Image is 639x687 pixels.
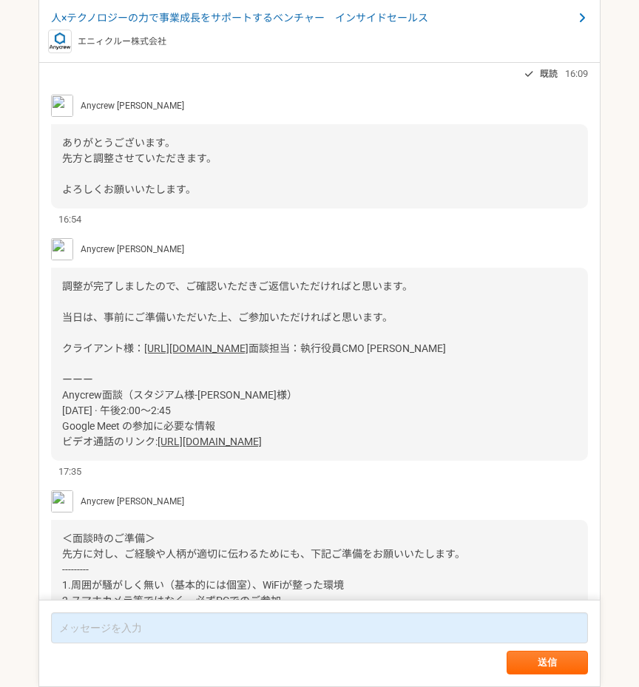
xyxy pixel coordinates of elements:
[144,342,248,354] a: [URL][DOMAIN_NAME]
[565,67,588,81] span: 16:09
[51,95,73,117] img: S__5267474.jpg
[81,495,184,508] span: Anycrew [PERSON_NAME]
[540,65,558,83] span: 既読
[62,342,446,447] span: 面談担当：執行役員CMO [PERSON_NAME] ーーー Anycrew面談（スタジアム様-[PERSON_NAME]様） [DATE] · 午後2:00～2:45 Google Meet ...
[51,490,73,512] img: S__5267474.jpg
[81,99,184,112] span: Anycrew [PERSON_NAME]
[78,35,166,48] p: エニィクルー株式会社
[158,436,262,447] a: [URL][DOMAIN_NAME]
[62,532,467,684] span: ＜面談時のご準備＞ 先方に対し、ご経験や人柄が適切に伝わるためにも、下記ご準備をお願いいたします。 --------- 1.周囲が騒がしく無い（基本的には個室）、WiFiが整った環境 2.スマホ...
[62,280,413,354] span: 調整が完了しましたので、ご確認いただきご返信いただければと思います。 当日は、事前にご準備いただいた上、ご参加いただければと思います。 クライアント様：
[51,10,573,26] span: 人×テクノロジーの力で事業成長をサポートするベンチャー インサイドセールス
[81,243,184,256] span: Anycrew [PERSON_NAME]
[51,238,73,260] img: S__5267474.jpg
[58,464,81,478] span: 17:35
[48,30,72,53] img: logo_text_blue_01.png
[62,137,217,195] span: ありがとうございます。 先方と調整させていただきます。 よろしくお願いいたします。
[507,651,588,674] button: 送信
[58,212,81,226] span: 16:54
